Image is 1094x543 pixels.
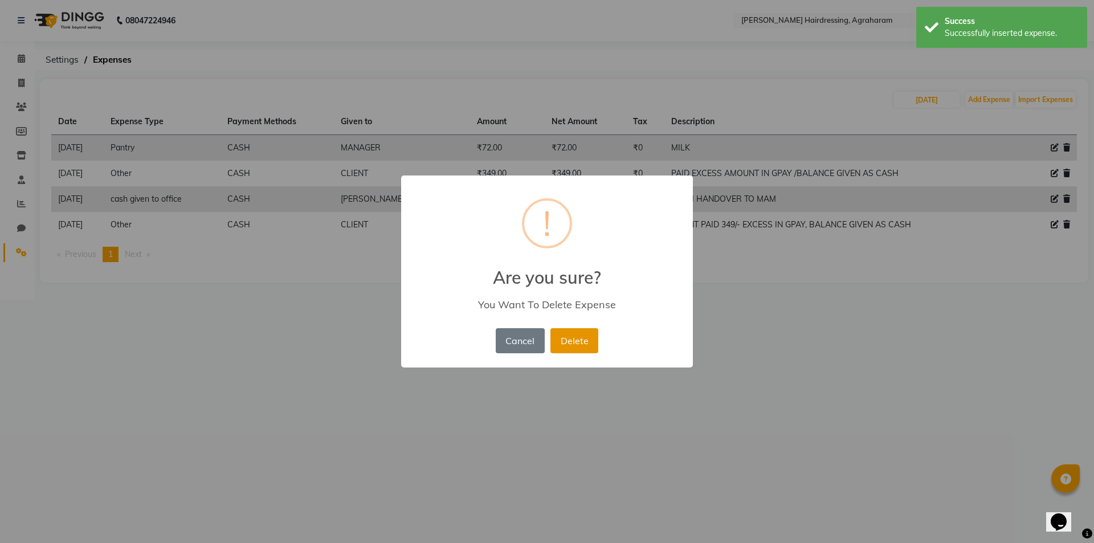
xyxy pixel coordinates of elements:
div: Success [945,15,1079,27]
div: ! [543,201,551,246]
div: Successfully inserted expense. [945,27,1079,39]
div: You Want To Delete Expense [418,298,676,311]
button: Cancel [496,328,545,353]
button: Delete [550,328,598,353]
h2: Are you sure? [401,254,693,288]
iframe: chat widget [1046,497,1083,532]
